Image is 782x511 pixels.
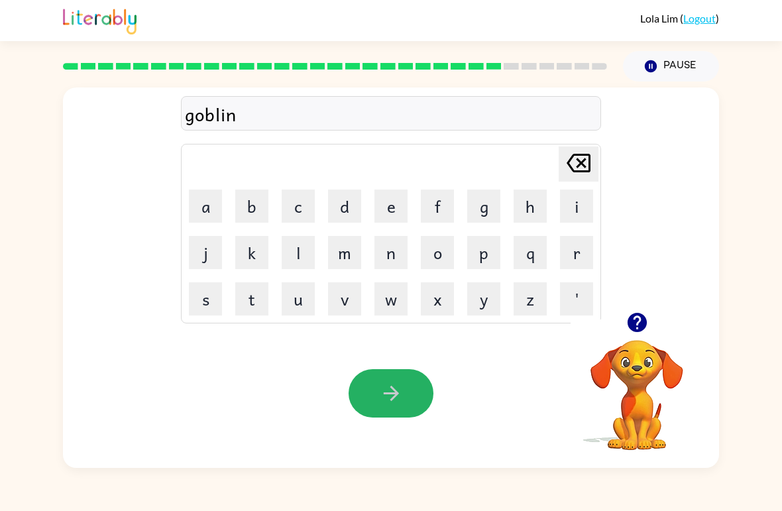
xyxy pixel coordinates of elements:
div: goblin [185,100,597,128]
button: q [514,236,547,269]
img: Literably [63,5,137,34]
button: w [374,282,408,315]
button: f [421,190,454,223]
button: v [328,282,361,315]
button: t [235,282,268,315]
button: b [235,190,268,223]
a: Logout [683,12,716,25]
button: z [514,282,547,315]
button: s [189,282,222,315]
button: j [189,236,222,269]
button: a [189,190,222,223]
button: u [282,282,315,315]
button: h [514,190,547,223]
button: y [467,282,500,315]
button: g [467,190,500,223]
button: n [374,236,408,269]
span: Lola Lim [640,12,680,25]
button: p [467,236,500,269]
div: ( ) [640,12,719,25]
button: r [560,236,593,269]
button: k [235,236,268,269]
button: m [328,236,361,269]
button: o [421,236,454,269]
video: Your browser must support playing .mp4 files to use Literably. Please try using another browser. [571,319,703,452]
button: Pause [623,51,719,82]
button: c [282,190,315,223]
button: x [421,282,454,315]
button: ' [560,282,593,315]
button: i [560,190,593,223]
button: e [374,190,408,223]
button: l [282,236,315,269]
button: d [328,190,361,223]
